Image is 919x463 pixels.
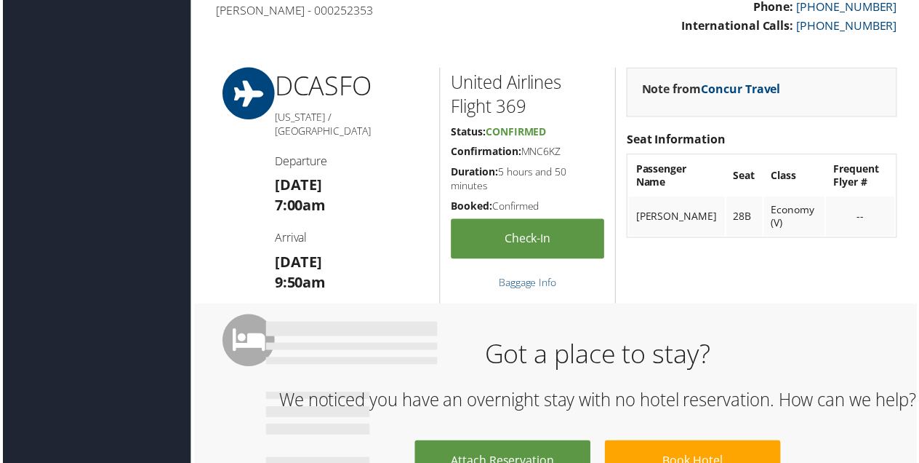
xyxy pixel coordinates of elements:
strong: [DATE] [273,253,321,273]
strong: Note from [643,81,782,97]
span: Confirmed [486,125,547,139]
a: Concur Travel [702,81,782,97]
h5: [US_STATE] / [GEOGRAPHIC_DATA] [273,111,428,139]
td: Economy (V) [766,197,827,237]
strong: International Calls: [683,17,795,33]
strong: Duration: [451,165,498,179]
h5: Confirmed [451,199,605,214]
h5: 5 hours and 50 minutes [451,165,605,194]
strong: [DATE] [273,175,321,195]
strong: Status: [451,125,486,139]
h4: Departure [273,154,428,170]
strong: Confirmation: [451,145,521,159]
h5: MNC6KZ [451,145,605,159]
th: Seat [728,157,764,196]
a: [PHONE_NUMBER] [798,17,899,33]
strong: 9:50am [273,274,325,293]
th: Passenger Name [630,157,726,196]
th: Class [766,157,827,196]
strong: 7:00am [273,196,325,215]
a: Check-in [451,220,605,260]
td: 28B [728,197,764,237]
h4: [PERSON_NAME] - 000252353 [214,2,546,18]
h2: United Airlines Flight 369 [451,70,605,119]
a: Baggage Info [499,277,557,290]
strong: Booked: [451,199,492,213]
div: -- [835,210,890,223]
h1: DCA SFO [273,68,428,104]
td: [PERSON_NAME] [630,197,726,237]
th: Frequent Flyer # [828,157,897,196]
strong: Seat Information [627,132,727,148]
h4: Arrival [273,231,428,247]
